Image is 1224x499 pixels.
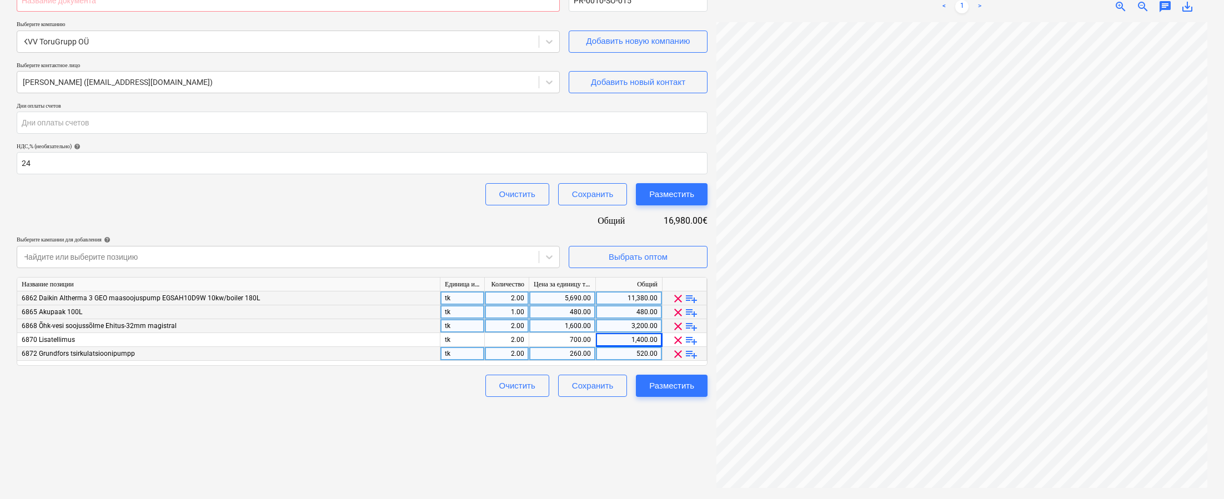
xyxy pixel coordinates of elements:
div: НДС,% (необязательно) [17,143,708,150]
span: clear [671,292,685,305]
input: Дни оплаты счетов [17,112,708,134]
span: playlist_add [685,306,698,319]
div: 260.00 [534,347,591,361]
div: Цена за единицу товара [529,278,596,291]
div: 480.00 [600,305,658,319]
div: 2.00 [489,333,524,347]
input: НДС,% [17,152,708,174]
span: clear [671,306,685,319]
div: 3,200.00 [600,319,658,333]
button: Очистить [485,375,549,397]
div: Сохранить [572,187,614,201]
div: Разместить [649,187,694,201]
button: Выбрать оптом [569,246,708,268]
span: 6870 Lisatellimus [22,336,75,344]
div: Единица измерения [440,278,485,291]
div: 16,980.00€ [643,214,708,227]
div: 520.00 [600,347,658,361]
div: tk [440,319,485,333]
div: 1,400.00 [600,333,658,347]
button: Очистить [485,183,549,205]
span: playlist_add [685,347,698,361]
span: help [102,236,111,243]
button: Сохранить [558,183,628,205]
span: 6862 Daikin Altherma 3 GEO maasoojuspump EGSAH10D9W 10kw/boiler 180L [22,294,260,302]
div: Очистить [499,379,535,393]
div: Количество [485,278,529,291]
div: Выбрать оптом [609,250,668,264]
div: 700.00 [534,333,591,347]
div: Добавить новую компанию [586,34,690,48]
div: 2.00 [489,347,524,361]
button: Разместить [636,183,708,205]
p: Дни оплаты счетов [17,102,708,112]
div: tk [440,305,485,319]
span: 6872 Grundfors tsirkulatsioonipumpp [22,350,135,357]
p: Выберите контактное лицо [17,62,560,71]
div: Общий [596,278,663,291]
button: Сохранить [558,375,628,397]
span: 6868 Õhk-vesi soojussõlme Ehitus-32mm magistral [22,322,177,330]
div: 1.00 [489,305,524,319]
div: Очистить [499,187,535,201]
div: 2.00 [489,291,524,305]
button: Добавить новый контакт [569,71,708,93]
button: Разместить [636,375,708,397]
span: help [72,143,81,150]
span: clear [671,320,685,333]
div: Разместить [649,379,694,393]
div: tk [440,333,485,347]
div: Сохранить [572,379,614,393]
div: 5,690.00 [534,291,591,305]
span: playlist_add [685,292,698,305]
div: 480.00 [534,305,591,319]
div: Название позиции [17,278,440,291]
span: playlist_add [685,334,698,347]
span: 6865 Akupaak 100L [22,308,82,316]
button: Добавить новую компанию [569,31,708,53]
div: Выберите кампании для добавления [17,236,560,243]
div: 1,600.00 [534,319,591,333]
div: tk [440,347,485,361]
p: Выберите компанию [17,21,560,30]
div: Добавить новый контакт [591,75,685,89]
div: Общий [563,214,643,227]
span: clear [671,347,685,361]
div: 2.00 [489,319,524,333]
span: playlist_add [685,320,698,333]
span: clear [671,334,685,347]
div: tk [440,291,485,305]
div: 11,380.00 [600,291,658,305]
